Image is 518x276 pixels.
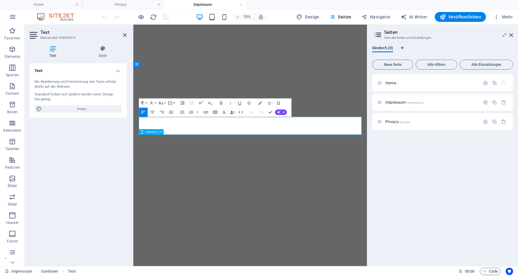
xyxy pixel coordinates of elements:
[30,46,79,58] h4: Text
[35,92,122,102] div: Standard-Farben und -größen werden unter Design festgelegt.
[226,98,235,108] button: Italic (Ctrl+I)
[266,108,275,117] button: Confirm (Ctrl+⏎)
[8,202,17,207] p: Slider
[139,98,148,108] button: Paragraph Format
[372,60,413,70] button: Neue Seite
[148,108,157,117] button: Align Center
[148,98,157,108] button: Font Family
[397,82,398,85] span: /
[5,257,20,262] p: Formular
[40,30,127,35] h2: Text
[406,101,423,104] span: /impressum
[196,98,205,108] button: Superscript
[7,239,18,244] p: Footer
[258,14,264,20] i: Bei Größenänderung Zoomstufe automatisch an das gewählte Gerät anpassen.
[385,119,410,124] span: Klick, um Seite zu öffnen
[501,80,506,86] div: Die Startseite kann nicht gelöscht werden
[235,98,244,108] button: Underline (Ctrl+U)
[469,269,470,274] span: :
[460,60,513,70] button: Alle Einstellungen
[435,12,486,22] button: Veröffentlichen
[137,13,145,21] button: Klicke hier, um den Vorschau-Modus zu verlassen
[384,35,501,41] h3: Verwalte Seiten und Einstellungen
[480,268,501,275] button: Code
[178,98,187,108] button: Increase Indent
[399,120,410,124] span: /privacy
[384,100,480,104] div: Impressum/impressum
[275,110,287,115] button: AI
[5,165,20,170] p: Features
[492,80,497,86] div: Duplizieren
[35,13,82,21] img: Editor Logo
[329,14,351,20] span: Seiten
[242,13,252,21] h6: 75%
[3,128,21,133] p: Akkordeon
[492,119,497,124] div: Duplizieren
[201,108,210,117] button: Insert Link
[139,108,148,117] button: Align Left
[506,268,513,275] button: Usercentrics
[41,268,58,275] span: Klick zum Auswählen. Doppelklick zum Bearbeiten
[236,108,245,117] button: HTML
[35,105,122,113] button: Design
[166,108,175,117] button: Align Justify
[462,63,510,66] span: Alle Einstellungen
[178,108,187,117] button: Unordered List
[465,268,475,275] span: 00 00
[79,46,127,58] h4: Style
[440,14,481,20] span: Veröffentlichen
[384,30,513,35] h2: Seiten
[418,63,454,66] span: Alle öffnen
[220,108,229,117] button: Clear Formatting
[282,111,285,114] span: AI
[150,14,157,21] i: Seite neu laden
[265,98,274,108] button: Icons
[372,44,393,53] span: Deutsch (3)
[458,268,475,275] h6: Session-Zeit
[44,105,120,113] span: Design
[274,98,283,108] button: Special Characters
[359,12,393,22] button: Navigator
[483,80,488,86] div: Einstellungen
[7,110,18,114] p: Boxen
[5,54,20,59] p: Elemente
[256,98,265,108] button: Colors
[233,13,255,21] button: 75%
[483,119,488,124] div: Einstellungen
[211,108,220,117] button: Insert Table
[361,14,391,20] span: Navigator
[68,268,76,275] span: Klick zum Auswählen. Doppelklick zum Bearbeiten
[483,100,488,105] div: Einstellungen
[146,130,156,133] span: Abstand
[501,119,506,124] div: Entfernen
[5,268,32,275] a: Klick, um Auswahl aufzuheben. Doppelklick öffnet Seitenverwaltung
[385,81,398,85] span: Home
[245,98,253,108] button: Strikethrough
[206,98,215,108] button: Subscript
[296,14,319,20] span: Design
[30,63,127,74] h4: Text
[8,183,17,188] p: Bilder
[294,12,322,22] div: Design (Strg+Alt+Y)
[166,98,175,108] button: Line Height
[401,14,427,20] span: AI Writer
[384,120,480,124] div: Privacy/privacy
[217,98,226,108] button: Bold (Ctrl+B)
[150,13,157,21] button: reload
[35,79,122,90] div: Die Bearbeitung und Formatierung des Texts erfolgt direkt auf der Website.
[483,268,498,275] span: Code
[384,81,480,85] div: Home/
[247,108,256,117] button: Undo (Ctrl+Z)
[6,220,18,225] p: Header
[257,108,265,117] button: Redo (Ctrl+Shift+Z)
[157,108,166,117] button: Align Right
[372,46,513,57] div: Sprachen-Tabs
[164,1,246,8] h4: Impressum
[6,73,19,78] p: Spalten
[187,98,196,108] button: Decrease Indent
[157,98,166,108] button: Font Size
[398,12,430,22] button: AI Writer
[501,100,506,105] div: Entfernen
[4,36,20,41] p: Favoriten
[375,63,410,66] span: Neue Seite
